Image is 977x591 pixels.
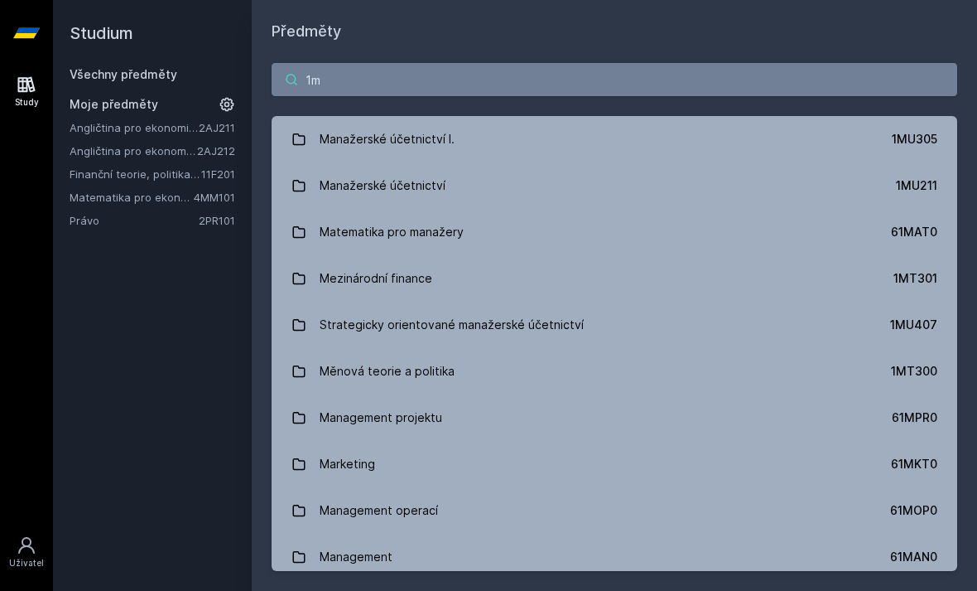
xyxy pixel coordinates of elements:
a: Měnová teorie a politika 1MT300 [272,348,957,395]
a: Manažerské účetnictví 1MU211 [272,162,957,209]
div: Manažerské účetnictví [320,169,445,202]
a: 2AJ211 [199,121,235,134]
a: Všechny předměty [70,67,177,81]
input: Název nebo ident předmětu… [272,63,957,96]
div: 61MAN0 [890,549,937,565]
div: 61MKT0 [891,456,937,472]
div: 61MOP0 [890,502,937,519]
a: 2AJ212 [197,144,235,157]
a: Právo [70,212,199,229]
div: 1MT300 [891,363,937,380]
a: Management 61MAN0 [272,534,957,580]
a: Mezinárodní finance 1MT301 [272,255,957,302]
div: Mezinárodní finance [320,262,432,295]
a: Matematika pro ekonomy [70,189,194,206]
div: 1MT301 [893,270,937,287]
a: Matematika pro manažery 61MAT0 [272,209,957,255]
div: 61MAT0 [891,224,937,240]
a: Uživatel [3,527,50,578]
div: Strategicky orientované manažerské účetnictví [320,308,584,342]
div: 1MU211 [896,177,937,194]
div: Study [15,96,39,109]
a: Management projektu 61MPR0 [272,395,957,441]
div: Uživatel [9,557,44,569]
a: 4MM101 [194,191,235,204]
div: Matematika pro manažery [320,216,464,249]
div: Management operací [320,494,438,527]
a: Angličtina pro ekonomická studia 1 (B2/C1) [70,119,199,136]
a: 2PR101 [199,214,235,227]
div: 1MU407 [890,317,937,333]
a: Finanční teorie, politika a instituce [70,166,201,182]
h1: Předměty [272,20,957,43]
div: 61MPR0 [892,409,937,426]
a: Angličtina pro ekonomická studia 2 (B2/C1) [70,143,197,159]
a: Study [3,66,50,117]
span: Moje předměty [70,96,158,113]
div: Manažerské účetnictví I. [320,123,455,156]
div: 1MU305 [892,131,937,148]
a: Strategicky orientované manažerské účetnictví 1MU407 [272,302,957,348]
a: Manažerské účetnictví I. 1MU305 [272,116,957,162]
div: Management projektu [320,401,442,434]
div: Měnová teorie a politika [320,355,455,388]
div: Marketing [320,448,375,481]
a: 11F201 [201,167,235,181]
a: Management operací 61MOP0 [272,487,957,534]
a: Marketing 61MKT0 [272,441,957,487]
div: Management [320,540,392,574]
